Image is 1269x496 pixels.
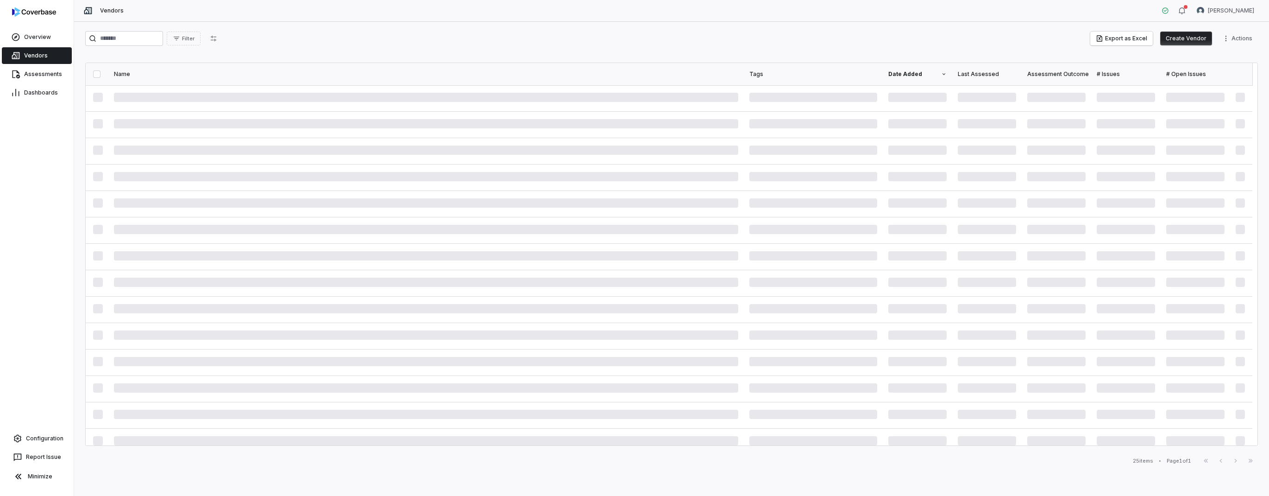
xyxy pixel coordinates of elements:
[2,47,72,64] a: Vendors
[100,7,124,14] span: Vendors
[1208,7,1254,14] span: [PERSON_NAME]
[749,70,877,78] div: Tags
[28,473,52,480] span: Minimize
[4,467,70,486] button: Minimize
[1090,32,1153,45] button: Export as Excel
[26,453,61,461] span: Report Issue
[24,33,51,41] span: Overview
[2,66,72,83] a: Assessments
[1219,32,1258,45] button: More actions
[24,52,48,59] span: Vendors
[26,435,63,442] span: Configuration
[1197,7,1204,14] img: Daniel Aranibar avatar
[1027,70,1086,78] div: Assessment Outcome
[1097,70,1155,78] div: # Issues
[2,29,72,45] a: Overview
[1160,32,1212,45] button: Create Vendor
[12,7,56,17] img: logo-D7KZi-bG.svg
[4,449,70,465] button: Report Issue
[1133,458,1153,464] div: 25 items
[114,70,738,78] div: Name
[1159,458,1161,464] div: •
[4,430,70,447] a: Configuration
[182,35,195,42] span: Filter
[1167,458,1191,464] div: Page 1 of 1
[24,89,58,96] span: Dashboards
[2,84,72,101] a: Dashboards
[1166,70,1225,78] div: # Open Issues
[1191,4,1260,18] button: Daniel Aranibar avatar[PERSON_NAME]
[167,32,201,45] button: Filter
[958,70,1016,78] div: Last Assessed
[888,70,947,78] div: Date Added
[24,70,62,78] span: Assessments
